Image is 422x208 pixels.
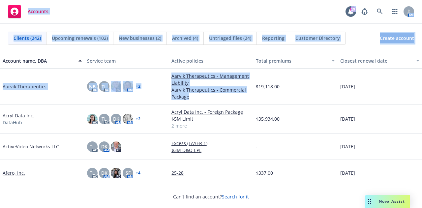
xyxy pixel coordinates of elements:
[256,115,280,122] span: $35,934.00
[338,53,422,69] button: Closest renewal date
[102,83,107,90] span: TL
[5,2,51,21] a: Accounts
[102,115,107,122] span: TL
[84,53,169,69] button: Service team
[365,195,374,208] div: Drag to move
[101,169,107,176] span: DK
[171,115,251,122] a: $5M Limit
[340,115,355,122] span: [DATE]
[171,57,251,64] div: Active policies
[3,143,59,150] a: ActiveVideo Networks LLC
[256,169,273,176] span: $337.00
[90,169,95,176] span: TL
[379,198,405,204] span: Nova Assist
[3,57,75,64] div: Account name, DBA
[14,35,41,42] span: Clients (242)
[171,122,251,129] a: 2 more
[3,169,25,176] a: Afero, Inc.
[340,169,355,176] span: [DATE]
[340,143,355,150] span: [DATE]
[262,35,285,42] span: Reporting
[256,143,257,150] span: -
[3,83,46,90] a: Aarvik Therapeutics
[340,83,355,90] span: [DATE]
[171,169,251,176] a: 25-28
[87,57,166,64] div: Service team
[222,193,249,200] a: Search for it
[171,73,251,86] a: Aarvik Therapeutics - Management Liability
[3,112,34,119] a: Acryl Data Inc.
[111,81,121,92] img: photo
[373,5,386,18] a: Search
[28,9,48,14] span: Accounts
[90,143,95,150] span: TL
[3,119,22,126] span: DataHub
[365,195,410,208] button: Nova Assist
[136,84,140,88] a: + 2
[380,33,414,43] a: Create account
[295,35,340,42] span: Customer Directory
[253,53,338,69] button: Total premiums
[256,57,328,64] div: Total premiums
[136,117,140,121] a: + 2
[89,83,96,90] span: NB
[209,35,251,42] span: Untriaged files (24)
[171,86,251,100] a: Aarvik Therapeutics - Commercial Package
[101,143,107,150] span: DK
[87,114,98,124] img: photo
[380,32,414,45] span: Create account
[171,140,251,147] a: Excess (LAYER 1)
[111,168,121,178] img: photo
[388,5,402,18] a: Switch app
[173,193,249,200] span: Can't find an account?
[126,169,131,176] span: SF
[52,35,108,42] span: Upcoming renewals (102)
[123,81,133,92] img: photo
[256,83,280,90] span: $19,118.00
[113,115,119,122] span: DK
[169,53,253,69] button: Active policies
[350,6,356,12] div: 19
[358,5,371,18] a: Report a Bug
[171,147,251,154] a: $3M D&O EPL
[172,35,198,42] span: Archived (4)
[119,35,161,42] span: New businesses (2)
[340,57,412,64] div: Closest renewal date
[123,114,133,124] img: photo
[111,141,121,152] img: photo
[171,108,251,115] a: Acryl Data Inc. - Foreign Package
[136,171,140,175] a: + 4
